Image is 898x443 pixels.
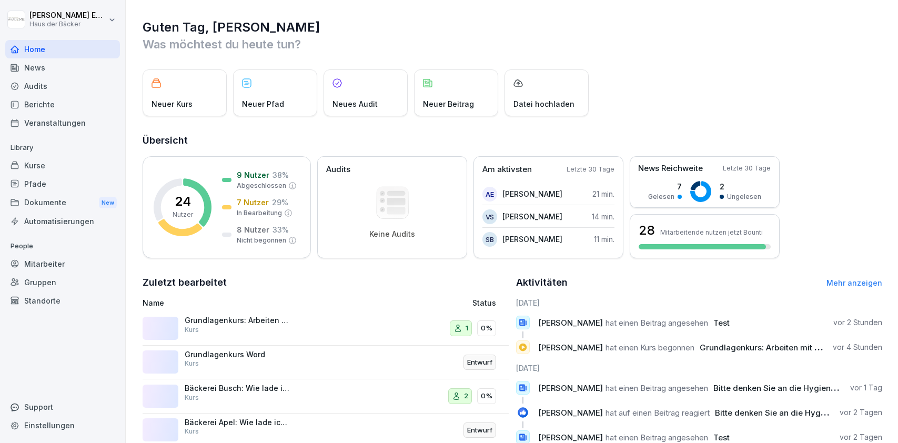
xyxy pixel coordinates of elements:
[143,311,509,346] a: Grundlagenkurs: Arbeiten mit ChatGPTKurs10%
[5,95,120,114] a: Berichte
[639,221,655,239] h3: 28
[516,275,568,290] h2: Aktivitäten
[606,432,708,442] span: hat einen Beitrag angesehen
[482,164,532,176] p: Am aktivsten
[713,432,730,442] span: Test
[472,297,496,308] p: Status
[606,318,708,328] span: hat einen Beitrag angesehen
[143,36,882,53] p: Was möchtest du heute tun?
[513,98,574,109] p: Datei hochladen
[638,163,703,175] p: News Reichweite
[237,197,269,208] p: 7 Nutzer
[29,21,106,28] p: Haus der Bäcker
[482,187,497,202] div: AE
[850,382,882,393] p: vor 1 Tag
[99,197,117,209] div: New
[273,169,289,180] p: 38 %
[175,195,191,208] p: 24
[538,343,603,353] span: [PERSON_NAME]
[152,98,193,109] p: Neuer Kurs
[185,427,199,436] p: Kurs
[5,40,120,58] a: Home
[5,273,120,291] a: Gruppen
[185,393,199,402] p: Kurs
[833,342,882,353] p: vor 4 Stunden
[466,323,468,334] p: 1
[502,234,562,245] p: [PERSON_NAME]
[516,297,882,308] h6: [DATE]
[720,181,761,192] p: 2
[369,229,415,239] p: Keine Audits
[606,343,694,353] span: hat einen Kurs begonnen
[5,139,120,156] p: Library
[272,197,288,208] p: 29 %
[185,316,290,325] p: Grundlagenkurs: Arbeiten mit ChatGPT
[660,228,763,236] p: Mitarbeitende nutzen jetzt Bounti
[5,114,120,132] a: Veranstaltungen
[5,398,120,416] div: Support
[5,58,120,77] a: News
[840,407,882,418] p: vor 2 Tagen
[502,188,562,199] p: [PERSON_NAME]
[482,232,497,247] div: SB
[464,391,468,401] p: 2
[143,275,509,290] h2: Zuletzt bearbeitet
[5,156,120,175] a: Kurse
[594,234,614,245] p: 11 min.
[481,391,492,401] p: 0%
[326,164,350,176] p: Audits
[237,169,269,180] p: 9 Nutzer
[713,318,730,328] span: Test
[648,181,682,192] p: 7
[185,418,290,427] p: Bäckerei Apel: Wie lade ich mir die Bounti App herunter?
[648,192,674,202] p: Gelesen
[143,133,882,148] h2: Übersicht
[592,188,614,199] p: 21 min.
[538,408,603,418] span: [PERSON_NAME]
[502,211,562,222] p: [PERSON_NAME]
[840,432,882,442] p: vor 2 Tagen
[5,175,120,193] a: Pfade
[423,98,474,109] p: Neuer Beitrag
[5,193,120,213] a: DokumenteNew
[606,383,708,393] span: hat einen Beitrag angesehen
[606,408,710,418] span: hat auf einen Beitrag reagiert
[715,408,872,418] span: Bitte denken Sie an die Hygieneschulung
[538,383,603,393] span: [PERSON_NAME]
[5,77,120,95] a: Audits
[723,164,771,173] p: Letzte 30 Tage
[29,11,106,20] p: [PERSON_NAME] Ehlerding
[143,297,370,308] p: Name
[482,209,497,224] div: VS
[185,359,199,368] p: Kurs
[833,317,882,328] p: vor 2 Stunden
[185,325,199,335] p: Kurs
[5,212,120,230] a: Automatisierungen
[481,323,492,334] p: 0%
[185,384,290,393] p: Bäckerei Busch: Wie lade ich mir die Bounti App herunter?
[826,278,882,287] a: Mehr anzeigen
[273,224,289,235] p: 33 %
[143,19,882,36] h1: Guten Tag, [PERSON_NAME]
[143,379,509,414] a: Bäckerei Busch: Wie lade ich mir die Bounti App herunter?Kurs20%
[185,350,290,359] p: Grundlagenkurs Word
[538,432,603,442] span: [PERSON_NAME]
[700,343,849,353] span: Grundlagenkurs: Arbeiten mit ChatGPT
[5,238,120,255] p: People
[237,224,269,235] p: 8 Nutzer
[467,425,492,436] p: Entwurf
[5,291,120,310] a: Standorte
[567,165,614,174] p: Letzte 30 Tage
[5,416,120,435] a: Einstellungen
[713,383,871,393] span: Bitte denken Sie an die Hygieneschulung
